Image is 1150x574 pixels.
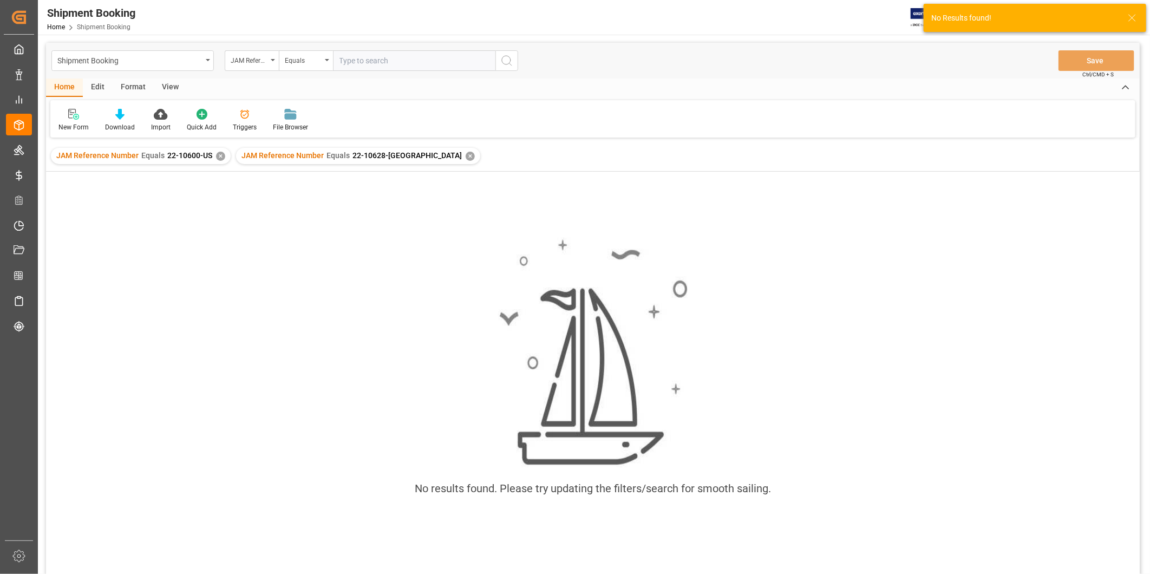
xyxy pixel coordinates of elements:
[285,53,322,66] div: Equals
[911,8,948,27] img: Exertis%20JAM%20-%20Email%20Logo.jpg_1722504956.jpg
[1058,50,1134,71] button: Save
[495,50,518,71] button: search button
[273,122,308,132] div: File Browser
[225,50,279,71] button: open menu
[241,151,324,160] span: JAM Reference Number
[141,151,165,160] span: Equals
[233,122,257,132] div: Triggers
[151,122,171,132] div: Import
[58,122,89,132] div: New Form
[113,79,154,97] div: Format
[154,79,187,97] div: View
[83,79,113,97] div: Edit
[47,23,65,31] a: Home
[231,53,267,66] div: JAM Reference Number
[279,50,333,71] button: open menu
[167,151,212,160] span: 22-10600-US
[216,152,225,161] div: ✕
[47,5,135,21] div: Shipment Booking
[326,151,350,160] span: Equals
[46,79,83,97] div: Home
[1082,70,1114,79] span: Ctrl/CMD + S
[56,151,139,160] span: JAM Reference Number
[51,50,214,71] button: open menu
[415,480,771,497] div: No results found. Please try updating the filters/search for smooth sailing.
[498,238,688,467] img: smooth_sailing.jpeg
[931,12,1118,24] div: No Results found!
[352,151,462,160] span: 22-10628-[GEOGRAPHIC_DATA]
[57,53,202,67] div: Shipment Booking
[187,122,217,132] div: Quick Add
[105,122,135,132] div: Download
[333,50,495,71] input: Type to search
[466,152,475,161] div: ✕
